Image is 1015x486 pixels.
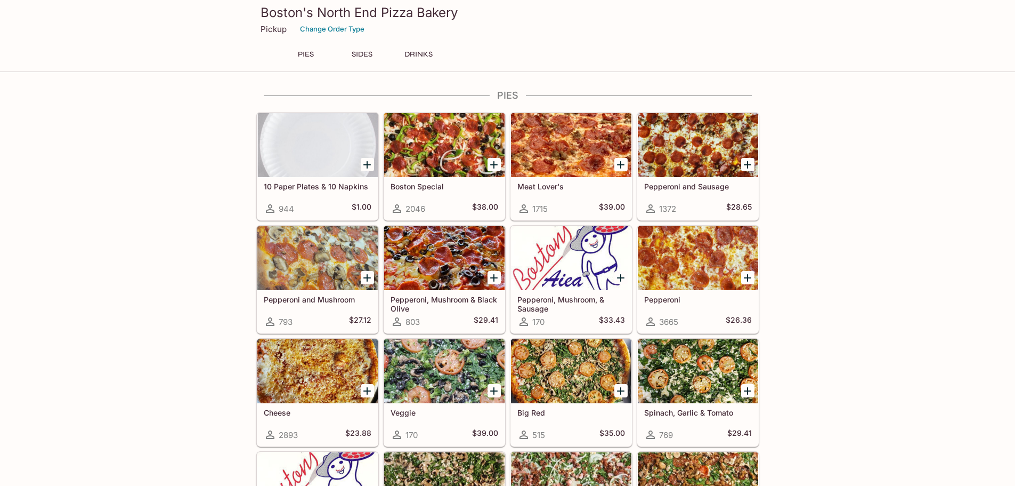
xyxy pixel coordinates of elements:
h5: Pepperoni, Mushroom & Black Olive [391,295,498,313]
button: Add Pepperoni, Mushroom, & Sausage [614,271,628,284]
button: Add Pepperoni [741,271,754,284]
h5: Cheese [264,408,371,417]
span: 2893 [279,430,298,440]
h5: $26.36 [726,315,752,328]
a: Veggie170$39.00 [384,339,505,447]
button: PIES [282,47,330,62]
div: Boston Special [384,113,505,177]
a: Meat Lover's1715$39.00 [510,113,632,220]
span: 803 [405,317,420,327]
a: Pepperoni and Mushroom793$27.12 [257,226,378,333]
h5: $33.43 [599,315,625,328]
div: 10 Paper Plates & 10 Napkins [257,113,378,177]
h5: $39.00 [472,428,498,441]
button: Change Order Type [295,21,369,37]
button: Add Veggie [488,384,501,397]
div: Big Red [511,339,631,403]
button: DRINKS [395,47,443,62]
span: 1372 [659,204,676,214]
span: 515 [532,430,545,440]
span: 170 [405,430,418,440]
div: Pepperoni and Sausage [638,113,758,177]
a: Pepperoni and Sausage1372$28.65 [637,113,759,220]
button: Add 10 Paper Plates & 10 Napkins [361,158,374,171]
span: 3665 [659,317,678,327]
h5: $1.00 [352,202,371,215]
button: SIDES [338,47,386,62]
div: Pepperoni and Mushroom [257,226,378,290]
a: 10 Paper Plates & 10 Napkins944$1.00 [257,113,378,220]
div: Spinach, Garlic & Tomato [638,339,758,403]
h5: $35.00 [599,428,625,441]
button: Add Pepperoni and Sausage [741,158,754,171]
h5: Boston Special [391,182,498,191]
button: Add Pepperoni, Mushroom & Black Olive [488,271,501,284]
div: Cheese [257,339,378,403]
button: Add Pepperoni and Mushroom [361,271,374,284]
span: 2046 [405,204,425,214]
button: Add Meat Lover's [614,158,628,171]
p: Pickup [261,24,287,34]
h5: Veggie [391,408,498,417]
h5: $28.65 [726,202,752,215]
button: Add Cheese [361,384,374,397]
div: Meat Lover's [511,113,631,177]
h5: $39.00 [599,202,625,215]
h5: $29.41 [727,428,752,441]
h5: Meat Lover's [517,182,625,191]
h5: Big Red [517,408,625,417]
span: 170 [532,317,545,327]
a: Boston Special2046$38.00 [384,113,505,220]
button: Add Spinach, Garlic & Tomato [741,384,754,397]
h3: Boston's North End Pizza Bakery [261,4,755,21]
div: Pepperoni, Mushroom, & Sausage [511,226,631,290]
h5: Pepperoni and Mushroom [264,295,371,304]
a: Pepperoni3665$26.36 [637,226,759,333]
h5: $38.00 [472,202,498,215]
h5: $23.88 [345,428,371,441]
button: Add Boston Special [488,158,501,171]
h5: Pepperoni [644,295,752,304]
h4: PIES [256,90,759,101]
h5: 10 Paper Plates & 10 Napkins [264,182,371,191]
div: Pepperoni, Mushroom & Black Olive [384,226,505,290]
h5: Pepperoni, Mushroom, & Sausage [517,295,625,313]
span: 1715 [532,204,548,214]
a: Spinach, Garlic & Tomato769$29.41 [637,339,759,447]
span: 944 [279,204,294,214]
a: Pepperoni, Mushroom & Black Olive803$29.41 [384,226,505,333]
a: Pepperoni, Mushroom, & Sausage170$33.43 [510,226,632,333]
span: 769 [659,430,673,440]
div: Pepperoni [638,226,758,290]
span: 793 [279,317,293,327]
div: Veggie [384,339,505,403]
h5: $27.12 [349,315,371,328]
h5: $29.41 [474,315,498,328]
a: Cheese2893$23.88 [257,339,378,447]
button: Add Big Red [614,384,628,397]
h5: Pepperoni and Sausage [644,182,752,191]
a: Big Red515$35.00 [510,339,632,447]
h5: Spinach, Garlic & Tomato [644,408,752,417]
